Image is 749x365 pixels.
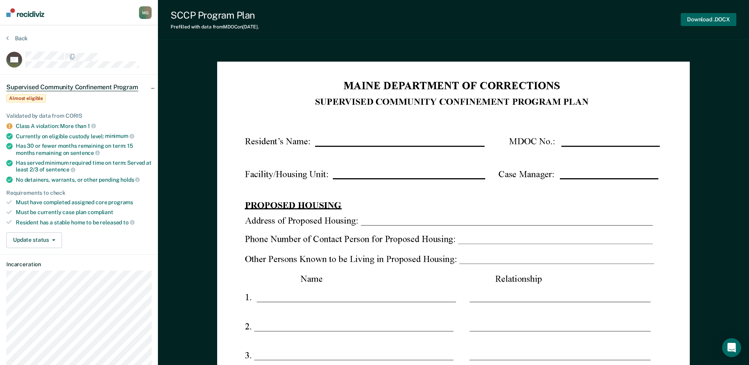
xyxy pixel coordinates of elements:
button: Update status [6,232,62,248]
button: MG [139,6,152,19]
span: holds [120,177,140,183]
span: Supervised Community Confinement Program [6,83,138,91]
dt: Incarceration [6,261,152,268]
div: Must have completed assigned core [16,199,152,206]
button: Download .DOCX [681,13,736,26]
div: Validated by data from CORIS [6,113,152,119]
div: Resident has a stable home to be released [16,219,152,226]
div: Has 30 or fewer months remaining on term: 15 months remaining on [16,143,152,156]
div: Has served minimum required time on term: Served at least 2/3 of [16,160,152,173]
span: to [123,219,135,226]
div: Currently on eligible custody level: [16,133,152,140]
div: Must be currently case plan [16,209,152,216]
div: Open Intercom Messenger [722,338,741,357]
div: Prefilled with data from MDOC on [DATE] . [171,24,259,30]
div: M G [139,6,152,19]
div: Class A violation: More than 1 [16,122,152,130]
span: sentence [46,166,75,173]
button: Back [6,35,28,42]
span: compliant [88,209,113,215]
div: No detainers, warrants, or other pending [16,176,152,183]
span: Almost eligible [6,94,46,102]
div: Requirements to check [6,190,152,196]
span: sentence [70,150,100,156]
div: SCCP Program Plan [171,9,259,21]
span: minimum [105,133,134,139]
img: Recidiviz [6,8,44,17]
span: programs [108,199,133,205]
